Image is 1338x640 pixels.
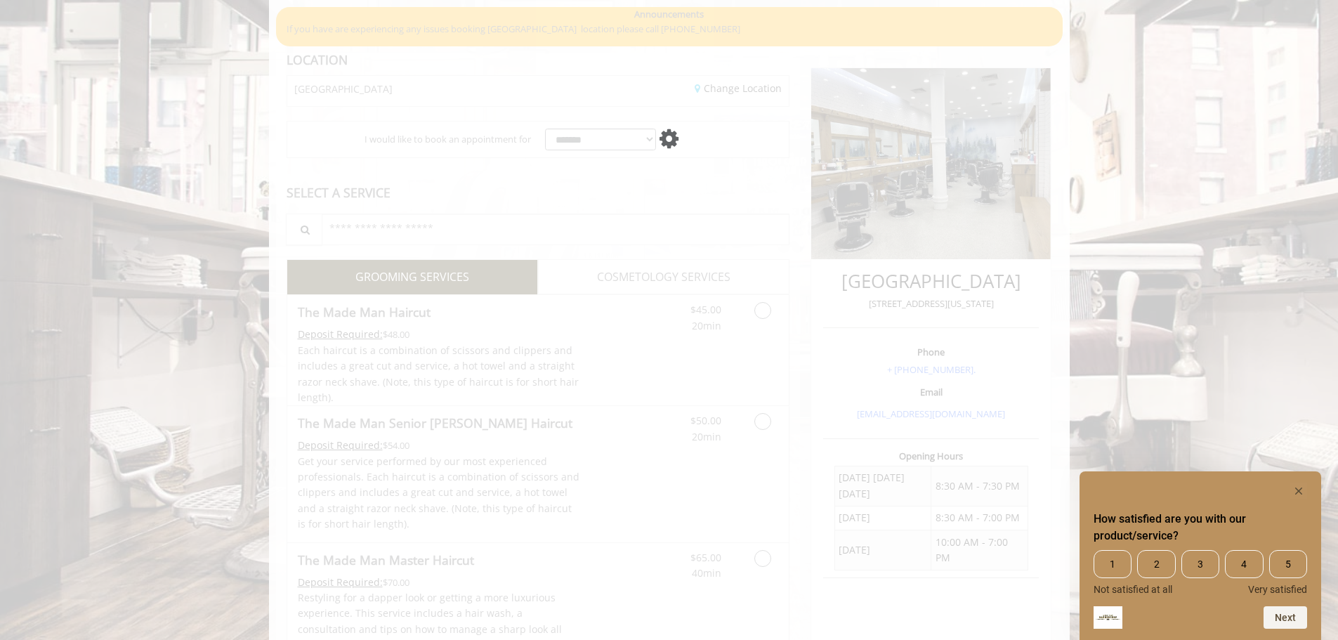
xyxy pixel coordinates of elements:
[1225,550,1263,578] span: 4
[1264,606,1307,629] button: Next question
[1290,483,1307,499] button: Hide survey
[1094,584,1172,595] span: Not satisfied at all
[1137,550,1175,578] span: 2
[1248,584,1307,595] span: Very satisfied
[1094,550,1132,578] span: 1
[1094,511,1307,544] h2: How satisfied are you with our product/service? Select an option from 1 to 5, with 1 being Not sa...
[1094,550,1307,595] div: How satisfied are you with our product/service? Select an option from 1 to 5, with 1 being Not sa...
[1269,550,1307,578] span: 5
[1181,550,1219,578] span: 3
[1094,483,1307,629] div: How satisfied are you with our product/service? Select an option from 1 to 5, with 1 being Not sa...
